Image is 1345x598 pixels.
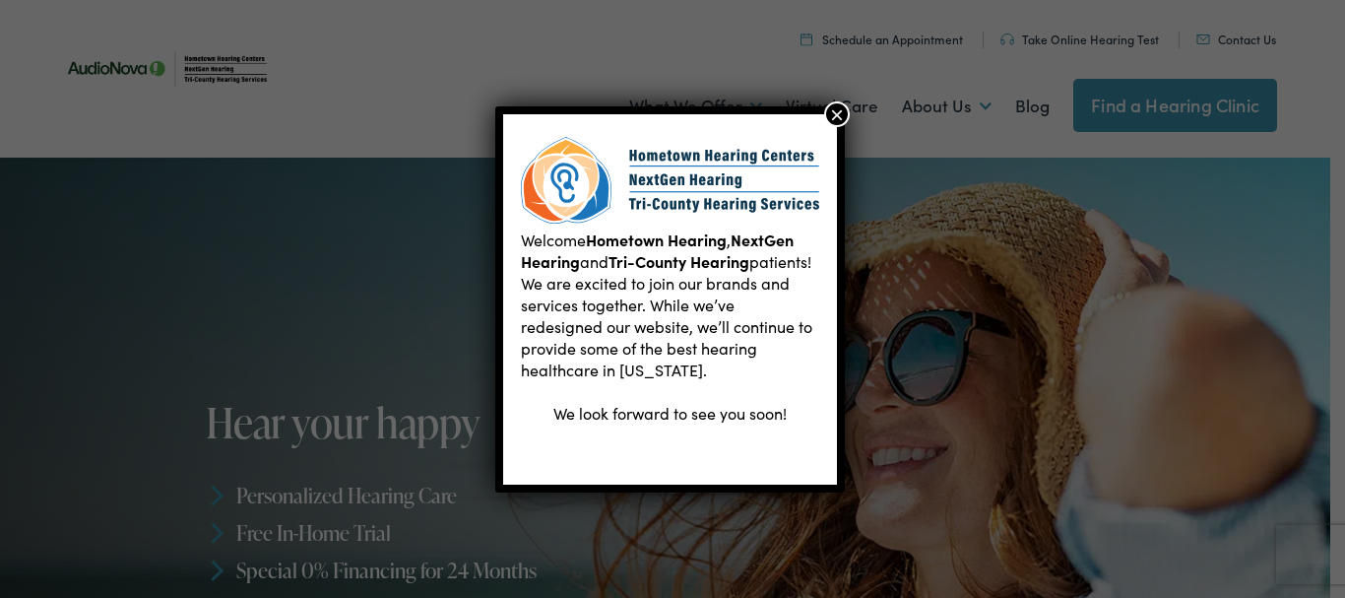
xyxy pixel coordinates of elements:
[824,101,850,127] button: Close
[608,250,749,272] b: Tri-County Hearing
[586,229,727,250] b: Hometown Hearing
[521,229,794,272] b: NextGen Hearing
[553,402,787,424] span: We look forward to see you soon!
[521,229,812,380] span: Welcome , and patients! We are excited to join our brands and services together. While we’ve rede...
